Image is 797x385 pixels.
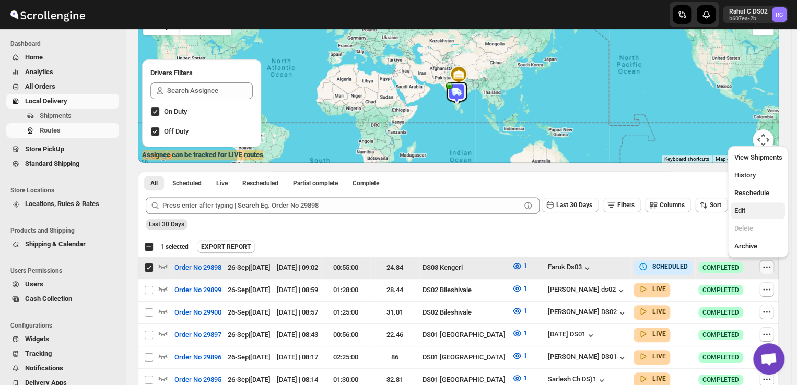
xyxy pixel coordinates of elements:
[702,308,739,317] span: COMPLETED
[277,330,318,340] div: [DATE] | 08:43
[6,65,119,79] button: Analytics
[373,352,416,363] div: 86
[373,330,416,340] div: 22.46
[228,376,271,383] span: 26-Sep | [DATE]
[324,307,367,318] div: 01:25:00
[734,224,753,232] span: Delete
[423,352,506,363] div: DS01 [GEOGRAPHIC_DATA]
[702,331,739,339] span: COMPLETED
[776,11,783,18] text: RC
[6,237,119,251] button: Shipping & Calendar
[373,262,416,273] div: 24.84
[168,282,228,298] button: Order No 29899
[645,198,691,212] button: Columns
[197,240,255,253] button: EXPORT REPORT
[548,285,626,296] button: [PERSON_NAME] ds02
[25,160,79,167] span: Standard Shipping
[695,198,728,212] button: Sort
[174,375,221,385] span: Order No 29895
[168,259,228,276] button: Order No 29898
[523,374,527,382] span: 1
[167,82,253,99] input: Search Assignee
[25,280,43,288] span: Users
[753,129,773,150] button: Map camera controls
[548,330,596,341] button: [DATE] DS01
[753,343,784,375] div: Open chat
[652,353,666,360] b: LIVE
[373,285,416,295] div: 28.44
[548,263,592,273] button: Faruk Ds03
[174,285,221,295] span: Order No 29899
[164,127,189,135] span: Off Duty
[6,292,119,306] button: Cash Collection
[652,285,666,293] b: LIVE
[201,243,251,251] span: EXPORT REPORT
[702,263,739,272] span: COMPLETED
[25,82,55,90] span: All Orders
[523,329,527,337] span: 1
[174,262,221,273] span: Order No 29898
[172,179,202,187] span: Scheduled
[216,179,228,187] span: Live
[423,262,506,273] div: DS03 Kengeri
[373,375,416,385] div: 32.81
[506,280,533,297] button: 1
[506,347,533,364] button: 1
[373,307,416,318] div: 31.01
[174,307,221,318] span: Order No 29900
[228,331,271,339] span: 26-Sep | [DATE]
[729,7,768,16] p: Rahul C DS02
[6,361,119,376] button: Notifications
[423,330,506,340] div: DS01 [GEOGRAPHIC_DATA]
[652,263,688,270] b: SCHEDULED
[174,330,221,340] span: Order No 29897
[723,6,788,23] button: User menu
[242,179,278,187] span: Rescheduled
[25,335,49,343] span: Widgets
[734,189,769,197] span: Reschedule
[10,186,120,195] span: Store Locations
[174,352,221,363] span: Order No 29896
[6,332,119,346] button: Widgets
[25,53,43,61] span: Home
[423,375,506,385] div: DS01 [GEOGRAPHIC_DATA]
[548,308,627,318] button: [PERSON_NAME] DS02
[6,346,119,361] button: Tracking
[556,201,592,209] span: Last 30 Days
[652,330,666,338] b: LIVE
[277,352,318,363] div: [DATE] | 08:17
[638,351,666,362] button: LIVE
[603,198,641,212] button: Filters
[652,308,666,315] b: LIVE
[324,285,367,295] div: 01:28:00
[10,321,120,330] span: Configurations
[548,353,627,363] button: [PERSON_NAME] DS01
[8,2,87,28] img: ScrollEngine
[10,40,120,48] span: Dashboard
[6,197,119,211] button: Locations, Rules & Rates
[506,325,533,342] button: 1
[423,285,506,295] div: DS02 Bileshivale
[734,153,782,161] span: View Shipments
[542,198,599,212] button: Last 30 Days
[617,201,635,209] span: Filters
[6,277,119,292] button: Users
[523,284,527,292] span: 1
[423,307,506,318] div: DS02 Bileshivale
[25,68,53,76] span: Analytics
[228,286,271,294] span: 26-Sep | [DATE]
[324,262,367,273] div: 00:55:00
[228,353,271,361] span: 26-Sep | [DATE]
[25,350,52,357] span: Tracking
[638,284,666,294] button: LIVE
[702,353,739,362] span: COMPLETED
[140,149,175,163] img: Google
[149,221,184,228] span: Last 30 Days
[523,307,527,315] span: 1
[293,179,338,187] span: Partial complete
[144,176,164,190] button: All routes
